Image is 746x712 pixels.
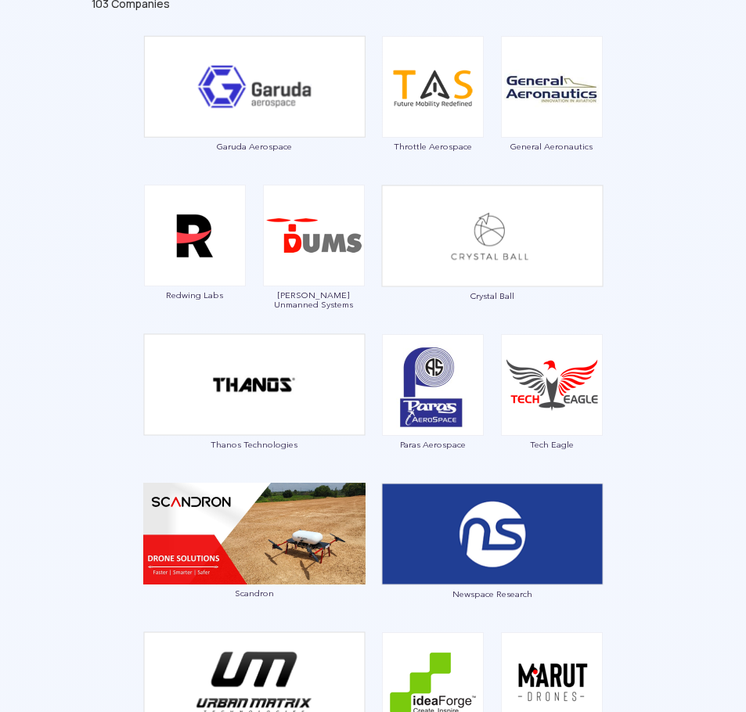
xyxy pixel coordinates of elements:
span: General Aeronautics [500,142,604,151]
span: Garuda Aerospace [143,142,366,151]
span: Crystal Ball [381,291,604,300]
a: General Aeronautics [500,78,604,150]
img: ic_redwinglabs.png [144,185,246,286]
img: ic_throttle.png [382,36,484,138]
img: ic_techeagle.png [501,334,603,436]
img: ic_paras.png [382,334,484,436]
a: Throttle Aerospace [381,78,485,150]
img: ic_general.png [501,36,603,138]
a: Scandron [143,526,366,598]
span: Scandron [143,588,366,598]
span: Redwing Labs [143,290,247,300]
a: [PERSON_NAME] Unmanned Systems [262,228,366,309]
img: ic_garuda_eco.png [143,35,366,138]
a: Paras Aerospace [381,376,485,448]
a: Garuda Aerospace [143,78,366,151]
span: [PERSON_NAME] Unmanned Systems [262,290,366,309]
a: Tech Eagle [500,376,604,448]
img: ic_crystalball_double.png [381,185,604,287]
a: Redwing Labs [143,228,247,300]
span: Throttle Aerospace [381,142,485,151]
span: Paras Aerospace [381,440,485,449]
img: img_scandron_double.png [143,483,366,584]
img: ic_thanos_double.png [143,333,366,436]
span: Thanos Technologies [143,440,366,449]
a: Crystal Ball [381,228,604,300]
span: Tech Eagle [500,440,604,449]
a: Newspace Research [381,526,604,599]
img: ic_newspace_double.png [381,483,604,585]
img: ic_daksha.png [263,185,365,286]
span: Newspace Research [381,589,604,599]
a: Thanos Technologies [143,376,366,449]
